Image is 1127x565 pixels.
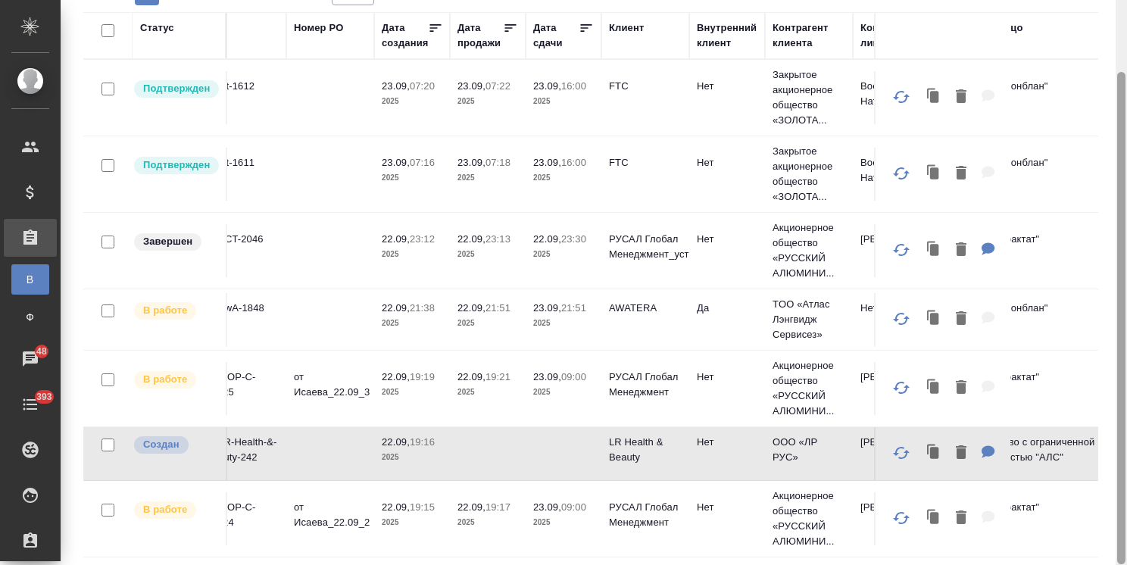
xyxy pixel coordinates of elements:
[919,503,948,534] button: Клонировать
[382,450,442,465] p: 2025
[11,264,49,295] a: В
[919,373,948,404] button: Клонировать
[286,492,374,545] td: от Исаева_22.09_2
[485,233,510,245] p: 23:13
[533,515,594,530] p: 2025
[286,362,374,415] td: от Исаева_22.09_3
[4,340,57,378] a: 48
[457,515,518,530] p: 2025
[941,362,1122,415] td: (ТУ) ООО "Трактат"
[773,435,845,465] p: ООО «ЛР РУС»
[27,389,61,404] span: 393
[948,304,974,335] button: Удалить
[382,302,410,314] p: 22.09,
[533,94,594,109] p: 2025
[143,81,210,96] p: Подтвержден
[941,224,1122,277] td: (ТУ) ООО "Трактат"
[457,157,485,168] p: 23.09,
[206,232,279,247] p: S_YCT-2046
[948,235,974,266] button: Удалить
[382,501,410,513] p: 22.09,
[919,304,948,335] button: Клонировать
[533,233,561,245] p: 22.09,
[410,302,435,314] p: 21:38
[143,234,192,249] p: Завершен
[457,302,485,314] p: 22.09,
[457,20,503,51] div: Дата продажи
[457,385,518,400] p: 2025
[143,158,210,173] p: Подтвержден
[609,232,682,262] p: РУСАЛ Глобал Менеджмент_уст
[457,501,485,513] p: 22.09,
[697,370,757,385] p: Нет
[883,232,919,268] button: Обновить
[853,492,941,545] td: [PERSON_NAME]
[457,316,518,331] p: 2025
[883,500,919,536] button: Обновить
[4,386,57,423] a: 393
[27,344,56,359] span: 48
[410,501,435,513] p: 19:15
[410,371,435,382] p: 19:19
[457,94,518,109] p: 2025
[773,20,845,51] div: Контрагент клиента
[382,80,410,92] p: 23.09,
[919,82,948,113] button: Клонировать
[853,293,941,346] td: Нет Нет
[457,233,485,245] p: 22.09,
[457,170,518,186] p: 2025
[382,371,410,382] p: 22.09,
[206,435,279,465] p: S_LR-Health-&-Beauty-242
[561,157,586,168] p: 16:00
[609,435,682,465] p: LR Health & Beauty
[533,247,594,262] p: 2025
[773,489,845,549] p: Акционерное общество «РУССКИЙ АЛЮМИНИ...
[561,501,586,513] p: 09:00
[382,157,410,168] p: 23.09,
[382,436,410,448] p: 22.09,
[533,371,561,382] p: 23.09,
[133,435,218,455] div: Выставляется автоматически при создании заказа
[919,158,948,189] button: Клонировать
[382,233,410,245] p: 22.09,
[948,438,974,469] button: Удалить
[941,293,1122,346] td: (МБ) ООО "Монблан"
[143,502,187,517] p: В работе
[133,370,218,390] div: Выставляет ПМ после принятия заказа от КМа
[773,297,845,342] p: TОО «Атлас Лэнгвидж Сервисез»
[533,157,561,168] p: 23.09,
[206,79,279,94] p: S_cft-1612
[853,224,941,277] td: [PERSON_NAME]
[609,79,682,94] p: FTC
[860,20,933,51] div: Контактное лицо
[533,170,594,186] p: 2025
[382,170,442,186] p: 2025
[697,500,757,515] p: Нет
[697,155,757,170] p: Нет
[773,358,845,419] p: Акционерное общество «РУССКИЙ АЛЮМИНИ...
[143,437,180,452] p: Создан
[773,144,845,204] p: Закрытое акционерное общество «ЗОЛОТА...
[948,82,974,113] button: Удалить
[697,20,757,51] div: Внутренний клиент
[485,501,510,513] p: 19:17
[883,301,919,337] button: Обновить
[773,220,845,281] p: Акционерное общество «РУССКИЙ АЛЮМИНИ...
[382,515,442,530] p: 2025
[382,385,442,400] p: 2025
[485,302,510,314] p: 21:51
[206,301,279,316] p: S_AwA-1848
[773,67,845,128] p: Закрытое акционерное общество «ЗОЛОТА...
[294,20,343,36] div: Номер PO
[410,80,435,92] p: 07:20
[485,157,510,168] p: 07:18
[941,71,1122,124] td: (МБ) ООО "Монблан"
[533,316,594,331] p: 2025
[457,371,485,382] p: 22.09,
[883,155,919,192] button: Обновить
[609,370,682,400] p: РУСАЛ Глобал Менеджмент
[206,370,279,400] p: S_T-OP-C-25225
[382,20,428,51] div: Дата создания
[457,80,485,92] p: 23.09,
[133,79,218,99] div: Выставляет КМ после уточнения всех необходимых деталей и получения согласия клиента на запуск. С ...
